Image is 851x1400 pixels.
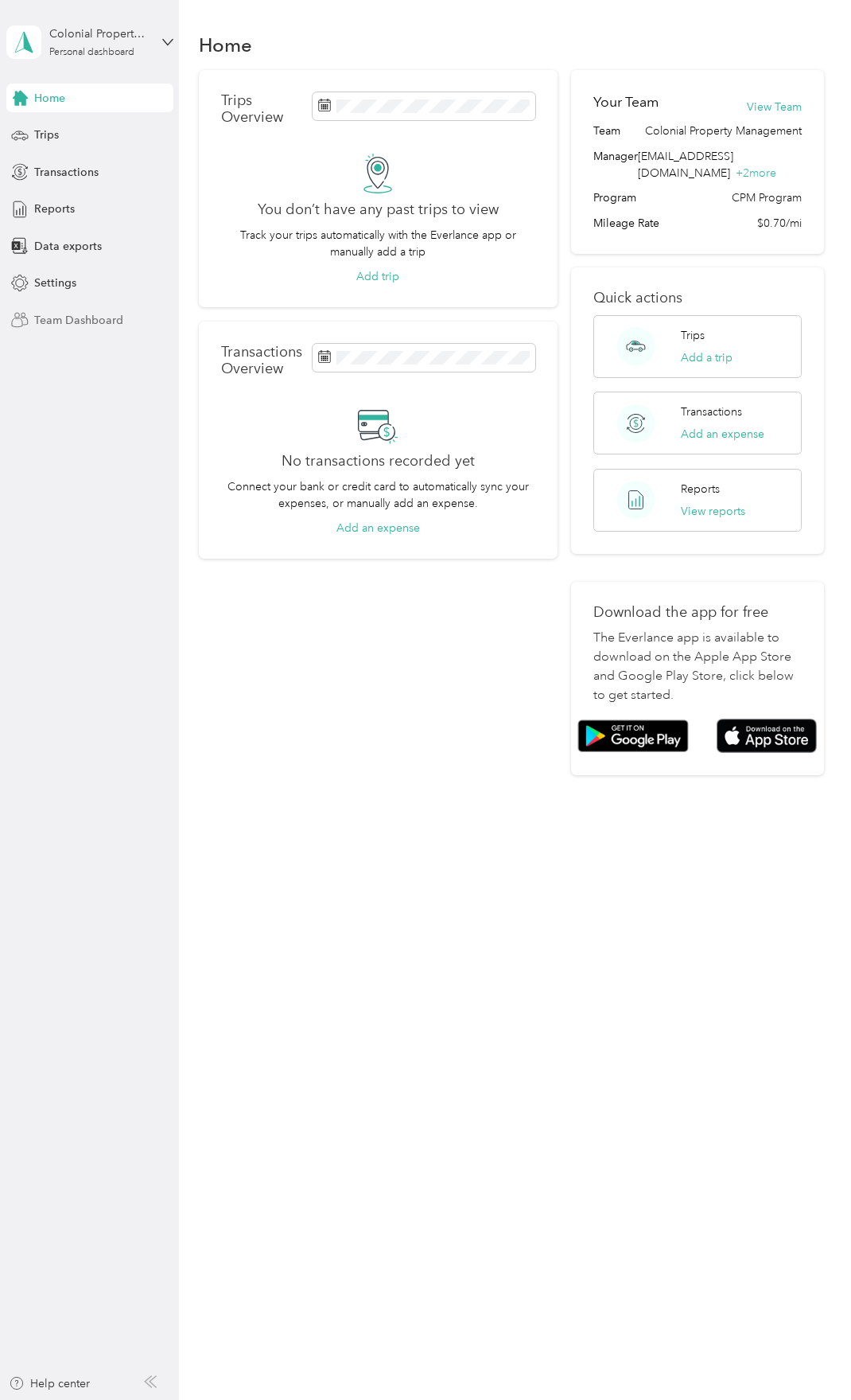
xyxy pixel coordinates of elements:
[638,150,733,180] span: [EMAIL_ADDRESS][DOMAIN_NAME]
[34,90,65,107] span: Home
[34,164,99,181] span: Transactions
[221,92,305,126] p: Trips Overview
[593,215,659,232] span: Mileage Rate
[577,719,689,753] img: Google play
[593,92,659,112] h2: Your Team
[681,426,764,443] button: Add an expense
[762,1311,851,1400] iframe: Everlance-gr Chat Button Frame
[645,123,802,139] span: Colonial Property Management
[593,148,638,181] span: Manager
[336,520,420,536] button: Add an expense
[593,123,620,139] span: Team
[681,404,742,420] p: Transactions
[34,275,76,291] span: Settings
[747,99,802,115] button: View Team
[593,189,636,206] span: Program
[49,48,134,57] div: Personal dashboard
[34,201,75,217] span: Reports
[681,481,720,497] p: Reports
[9,1375,90,1392] button: Help center
[717,719,817,753] img: App store
[757,215,802,232] span: $0.70/mi
[593,290,801,306] p: Quick actions
[221,227,535,260] p: Track your trips automatically with the Everlance app or manually add a trip
[593,629,801,705] p: The Everlance app is available to download on the Apple App Store and Google Play Store, click be...
[681,327,705,344] p: Trips
[199,37,252,53] h1: Home
[34,312,123,329] span: Team Dashboard
[258,201,499,218] h2: You don’t have any past trips to view
[736,166,776,180] span: + 2 more
[282,453,475,470] h2: No transactions recorded yet
[681,349,732,366] button: Add a trip
[681,503,745,520] button: View reports
[34,127,59,143] span: Trips
[593,604,801,621] p: Download the app for free
[356,268,399,285] button: Add trip
[221,344,305,377] p: Transactions Overview
[49,25,149,42] div: Colonial Property Management
[34,238,102,255] span: Data exports
[221,478,535,512] p: Connect your bank or credit card to automatically sync your expenses, or manually add an expense.
[732,189,802,206] span: CPM Program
